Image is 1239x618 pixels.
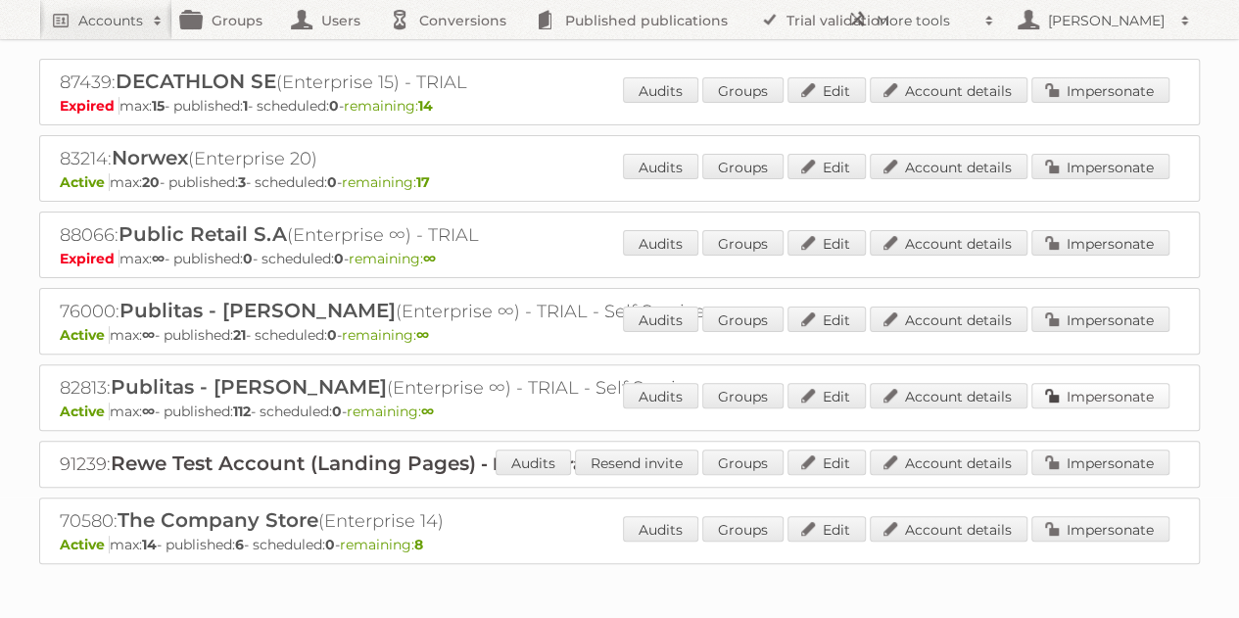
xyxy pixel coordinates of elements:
a: Account details [870,450,1027,475]
strong: 0 [329,97,339,115]
a: Account details [870,77,1027,103]
a: Audits [496,450,571,475]
a: Account details [870,230,1027,256]
strong: ∞ [416,326,429,344]
a: Edit [787,154,866,179]
a: Impersonate [1031,230,1169,256]
a: Audits [623,154,698,179]
a: Impersonate [1031,450,1169,475]
strong: 0 [327,326,337,344]
a: Groups [702,450,784,475]
strong: 0 [332,403,342,420]
a: Account details [870,307,1027,332]
strong: 112 [233,403,251,420]
span: Expired [60,250,119,267]
h2: 76000: (Enterprise ∞) - TRIAL - Self Service [60,299,745,324]
strong: 6 [235,536,244,553]
a: Edit [787,516,866,542]
span: remaining: [349,250,436,267]
span: remaining: [347,403,434,420]
h2: More tools [877,11,975,30]
span: Norwex [112,146,188,169]
h2: Accounts [78,11,143,30]
h2: 82813: (Enterprise ∞) - TRIAL - Self Service [60,375,745,401]
strong: 21 [233,326,246,344]
a: Edit [787,383,866,408]
strong: 14 [418,97,433,115]
a: Audits [623,77,698,103]
p: max: - published: - scheduled: - [60,326,1179,344]
p: max: - published: - scheduled: - [60,173,1179,191]
span: Active [60,536,110,553]
span: Active [60,326,110,344]
strong: 0 [327,173,337,191]
span: remaining: [344,97,433,115]
strong: ∞ [142,403,155,420]
strong: 15 [152,97,165,115]
span: remaining: [340,536,423,553]
span: Active [60,403,110,420]
h2: 87439: (Enterprise 15) - TRIAL [60,70,745,95]
span: Active [60,173,110,191]
p: max: - published: - scheduled: - [60,250,1179,267]
strong: ∞ [421,403,434,420]
a: Groups [702,307,784,332]
p: max: - published: - scheduled: - [60,97,1179,115]
a: Account details [870,516,1027,542]
h2: [PERSON_NAME] [1043,11,1170,30]
strong: 20 [142,173,160,191]
a: Account details [870,154,1027,179]
a: Impersonate [1031,154,1169,179]
a: Impersonate [1031,307,1169,332]
span: The Company Store [118,508,318,532]
a: Edit [787,230,866,256]
a: Groups [702,230,784,256]
a: Edit [787,77,866,103]
span: Expired [60,97,119,115]
a: Audits [623,516,698,542]
strong: 0 [325,536,335,553]
span: Publitas - [PERSON_NAME] [111,375,387,399]
h2: 70580: (Enterprise 14) [60,508,745,534]
span: remaining: [342,173,430,191]
a: Audits [623,307,698,332]
a: Groups [702,77,784,103]
strong: 0 [334,250,344,267]
span: Rewe Test Account (Landing Pages) [111,452,476,475]
a: Groups [702,516,784,542]
strong: 3 [238,173,246,191]
strong: 8 [414,536,423,553]
strong: 14 [142,536,157,553]
p: max: - published: - scheduled: - [60,403,1179,420]
strong: 1 [243,97,248,115]
h2: 88066: (Enterprise ∞) - TRIAL [60,222,745,248]
strong: ∞ [423,250,436,267]
p: max: - published: - scheduled: - [60,536,1179,553]
a: Impersonate [1031,383,1169,408]
span: remaining: [342,326,429,344]
a: Impersonate [1031,516,1169,542]
a: Edit [787,450,866,475]
strong: 0 [243,250,253,267]
strong: - No contract [481,453,602,475]
strong: ∞ [142,326,155,344]
span: Publitas - [PERSON_NAME] [119,299,396,322]
a: Resend invite [575,450,698,475]
a: Account details [870,383,1027,408]
a: 91239:Rewe Test Account (Landing Pages) - No contract [60,453,602,475]
a: Impersonate [1031,77,1169,103]
a: Edit [787,307,866,332]
span: DECATHLON SE [116,70,276,93]
a: Audits [623,230,698,256]
a: Groups [702,383,784,408]
strong: 17 [416,173,430,191]
strong: ∞ [152,250,165,267]
h2: 83214: (Enterprise 20) [60,146,745,171]
span: Public Retail S.A [119,222,287,246]
a: Groups [702,154,784,179]
a: Audits [623,383,698,408]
